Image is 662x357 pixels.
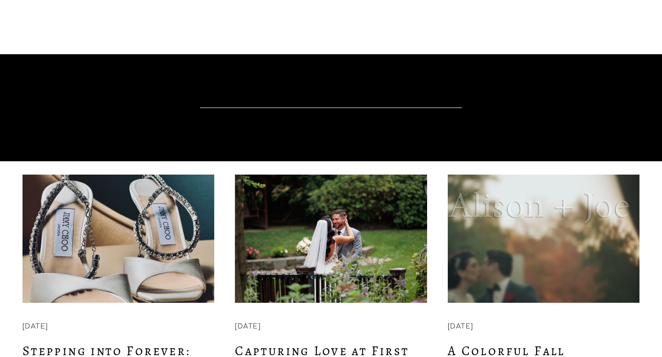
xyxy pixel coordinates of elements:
img: Stepping into Forever: The Importance of a Bride's Wedding Shoes [22,174,216,303]
time: [DATE] [23,323,48,330]
time: [DATE] [448,323,474,330]
img: A Colorful Fall Celebration at The Mainland [447,174,641,303]
img: Capturing Love at First Sight: The Importance of a First Look During a Wedding [234,174,428,303]
time: [DATE] [235,323,261,330]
